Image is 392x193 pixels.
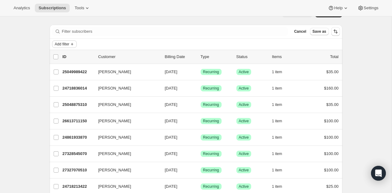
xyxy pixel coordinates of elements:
[98,85,131,91] span: [PERSON_NAME]
[239,184,249,189] span: Active
[203,69,219,74] span: Recurring
[63,100,339,109] div: 25048875310[PERSON_NAME][DATE]SuccessRecurringSuccessActive1 item$35.00
[364,6,378,10] span: Settings
[75,6,84,10] span: Tools
[203,86,219,91] span: Recurring
[272,117,289,125] button: 1 item
[203,102,219,107] span: Recurring
[95,67,156,77] button: [PERSON_NAME]
[203,135,219,140] span: Recurring
[272,166,289,174] button: 1 item
[165,135,178,140] span: [DATE]
[203,184,219,189] span: Recurring
[165,151,178,156] span: [DATE]
[201,54,231,60] div: Type
[55,42,69,47] span: Add filter
[14,6,30,10] span: Analytics
[272,182,289,191] button: 1 item
[239,86,249,91] span: Active
[39,6,66,10] span: Subscriptions
[98,134,131,141] span: [PERSON_NAME]
[98,167,131,173] span: [PERSON_NAME]
[371,166,386,181] div: Open Intercom Messenger
[324,135,339,140] span: $100.00
[98,54,160,60] p: Customer
[272,84,289,93] button: 1 item
[203,119,219,124] span: Recurring
[272,68,289,76] button: 1 item
[239,102,249,107] span: Active
[203,168,219,173] span: Recurring
[324,4,352,12] button: Help
[165,102,178,107] span: [DATE]
[165,54,196,60] p: Billing Date
[272,168,282,173] span: 1 item
[354,4,382,12] button: Settings
[165,168,178,172] span: [DATE]
[95,132,156,142] button: [PERSON_NAME]
[272,54,303,60] div: Items
[63,69,93,75] p: 25049989422
[71,4,94,12] button: Tools
[239,69,249,74] span: Active
[272,151,282,156] span: 1 item
[98,69,131,75] span: [PERSON_NAME]
[95,83,156,93] button: [PERSON_NAME]
[165,86,178,90] span: [DATE]
[272,100,289,109] button: 1 item
[165,184,178,189] span: [DATE]
[165,119,178,123] span: [DATE]
[326,69,339,74] span: $35.00
[203,151,219,156] span: Recurring
[63,183,93,190] p: 24718213422
[324,168,339,172] span: $100.00
[63,102,93,108] p: 25048875310
[63,167,93,173] p: 27327070510
[236,54,267,60] p: Status
[63,84,339,93] div: 24718836014[PERSON_NAME][DATE]SuccessRecurringSuccessActive1 item$160.00
[272,69,282,74] span: 1 item
[272,102,282,107] span: 1 item
[98,151,131,157] span: [PERSON_NAME]
[98,118,131,124] span: [PERSON_NAME]
[63,149,339,158] div: 27328545070[PERSON_NAME][DATE]SuccessRecurringSuccessActive1 item$100.00
[63,117,339,125] div: 26613711150[PERSON_NAME][DATE]SuccessRecurringSuccessActive1 item$100.00
[63,151,93,157] p: 27328545070
[63,134,93,141] p: 24861933870
[10,4,34,12] button: Analytics
[330,54,338,60] p: Total
[95,165,156,175] button: [PERSON_NAME]
[63,118,93,124] p: 26613711150
[292,28,308,35] button: Cancel
[98,102,131,108] span: [PERSON_NAME]
[98,183,131,190] span: [PERSON_NAME]
[62,27,288,36] input: Filter subscribers
[324,119,339,123] span: $100.00
[294,29,306,34] span: Cancel
[324,86,339,90] span: $160.00
[334,6,342,10] span: Help
[165,69,178,74] span: [DATE]
[331,27,340,36] button: Sort the results
[310,28,329,35] button: Save as
[312,29,326,34] span: Save as
[95,182,156,191] button: [PERSON_NAME]
[52,40,77,48] button: Add filter
[326,102,339,107] span: $35.00
[95,100,156,110] button: [PERSON_NAME]
[63,182,339,191] div: 24718213422[PERSON_NAME][DATE]SuccessRecurringSuccessActive1 item$25.00
[324,151,339,156] span: $100.00
[239,168,249,173] span: Active
[272,184,282,189] span: 1 item
[63,85,93,91] p: 24718836014
[239,119,249,124] span: Active
[272,135,282,140] span: 1 item
[95,116,156,126] button: [PERSON_NAME]
[239,135,249,140] span: Active
[272,119,282,124] span: 1 item
[63,166,339,174] div: 27327070510[PERSON_NAME][DATE]SuccessRecurringSuccessActive1 item$100.00
[326,184,339,189] span: $25.00
[63,133,339,142] div: 24861933870[PERSON_NAME][DATE]SuccessRecurringSuccessActive1 item$100.00
[272,86,282,91] span: 1 item
[63,54,93,60] p: ID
